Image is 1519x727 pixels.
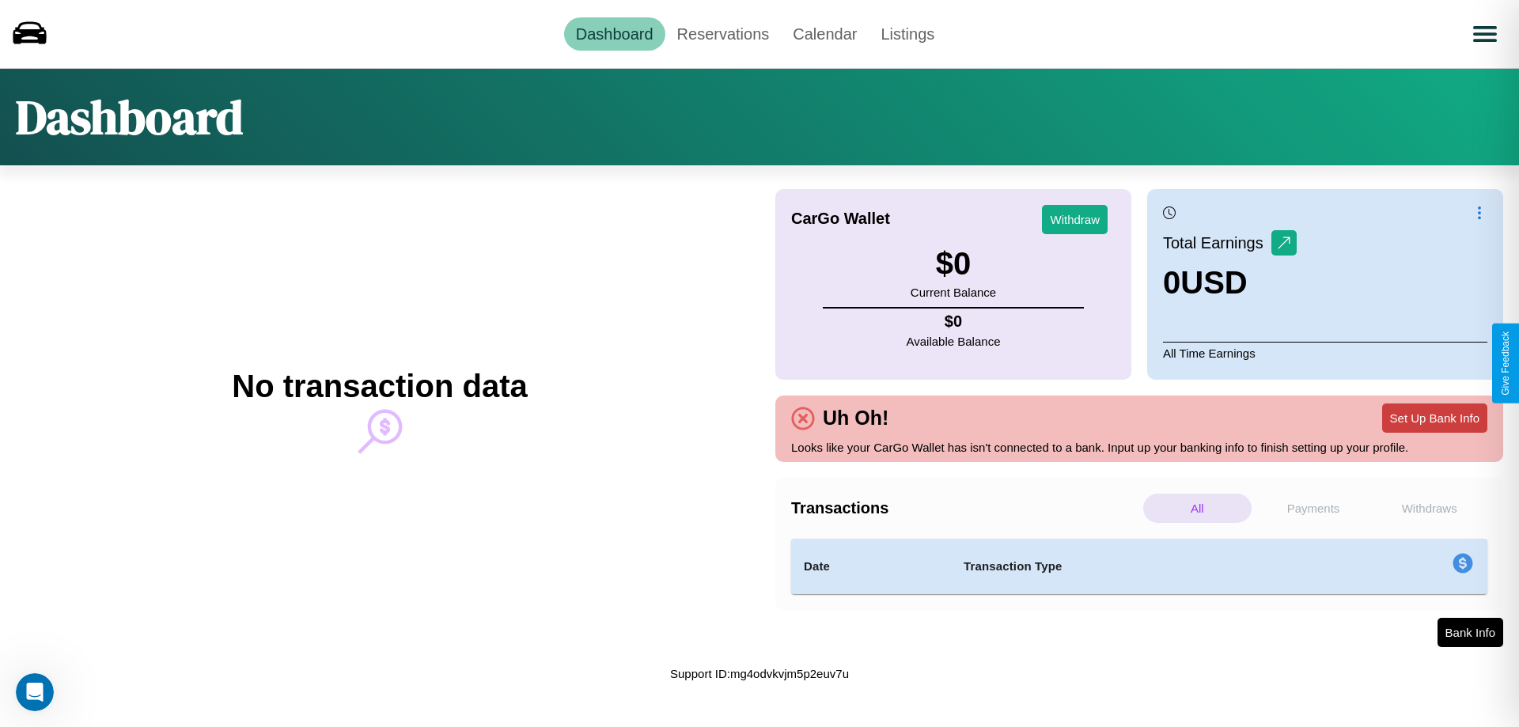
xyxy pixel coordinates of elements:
[791,499,1139,517] h4: Transactions
[911,282,996,303] p: Current Balance
[1163,229,1271,257] p: Total Earnings
[16,85,243,150] h1: Dashboard
[1382,403,1487,433] button: Set Up Bank Info
[232,369,527,404] h2: No transaction data
[791,437,1487,458] p: Looks like your CarGo Wallet has isn't connected to a bank. Input up your banking info to finish ...
[665,17,782,51] a: Reservations
[670,663,849,684] p: Support ID: mg4odvkvjm5p2euv7u
[1375,494,1483,523] p: Withdraws
[907,312,1001,331] h4: $ 0
[1500,331,1511,396] div: Give Feedback
[1163,342,1487,364] p: All Time Earnings
[791,210,890,228] h4: CarGo Wallet
[815,407,896,430] h4: Uh Oh!
[1260,494,1368,523] p: Payments
[869,17,946,51] a: Listings
[911,246,996,282] h3: $ 0
[1463,12,1507,56] button: Open menu
[1438,618,1503,647] button: Bank Info
[1163,265,1297,301] h3: 0 USD
[964,557,1323,576] h4: Transaction Type
[804,557,938,576] h4: Date
[16,673,54,711] iframe: Intercom live chat
[781,17,869,51] a: Calendar
[564,17,665,51] a: Dashboard
[1143,494,1252,523] p: All
[1042,205,1108,234] button: Withdraw
[907,331,1001,352] p: Available Balance
[791,539,1487,594] table: simple table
